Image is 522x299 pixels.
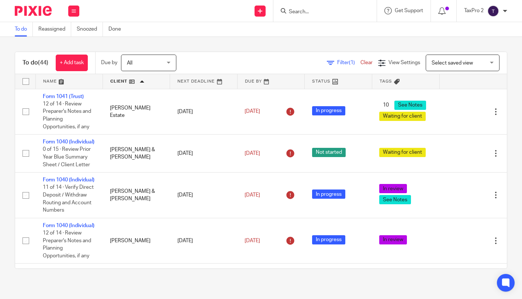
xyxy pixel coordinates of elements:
span: See Notes [394,101,426,110]
a: Reassigned [38,22,71,36]
a: Form 1040 (Individual) [43,139,94,145]
img: svg%3E [487,5,499,17]
span: 12 of 14 · Review Preparer's Notes and Planning Opportunities, if any [43,230,91,258]
span: In progress [312,106,345,115]
td: [PERSON_NAME] Estate [103,89,170,135]
span: 10 [379,101,393,110]
span: [DATE] [245,109,260,114]
span: 0 of 15 · Review Prior Year Blue Summary Sheet / Client Letter [43,147,91,167]
span: [DATE] [245,151,260,156]
span: 11 of 14 · Verify Direct Deposit / Withdraw Routing and Account Numbers [43,185,94,213]
span: [DATE] [245,238,260,243]
span: Waiting for client [379,112,426,121]
a: Form 1040 (Individual) [43,177,94,182]
a: To do [15,22,33,36]
span: Tags [380,79,392,83]
span: View Settings [388,60,420,65]
span: In progress [312,235,345,244]
span: Get Support [395,8,423,13]
a: Form 1041 (Trust) [43,94,84,99]
span: Not started [312,148,346,157]
a: Done [108,22,127,36]
a: Snoozed [77,22,103,36]
p: TaxPro 2 [464,7,484,14]
p: Due by [101,59,117,66]
td: [DATE] [170,89,237,135]
span: In progress [312,190,345,199]
span: In review [379,235,407,244]
td: [PERSON_NAME] & [PERSON_NAME] [103,173,170,218]
a: Clear [360,60,373,65]
span: Select saved view [432,60,473,66]
td: [PERSON_NAME] & [PERSON_NAME] [103,135,170,173]
span: (44) [38,60,48,66]
td: [DATE] [170,173,237,218]
a: + Add task [56,55,88,71]
span: All [127,60,132,66]
span: Waiting for client [379,148,426,157]
span: Filter [337,60,360,65]
span: In review [379,184,407,193]
input: Search [288,9,355,15]
td: [DATE] [170,135,237,173]
h1: To do [23,59,48,67]
span: 12 of 14 · Review Preparer's Notes and Planning Opportunities, if any [43,101,91,129]
span: (1) [349,60,355,65]
td: [PERSON_NAME] [103,218,170,264]
span: [DATE] [245,192,260,198]
a: Form 1040 (Individual) [43,223,94,228]
span: See Notes [379,195,411,204]
td: [DATE] [170,218,237,264]
img: Pixie [15,6,52,16]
